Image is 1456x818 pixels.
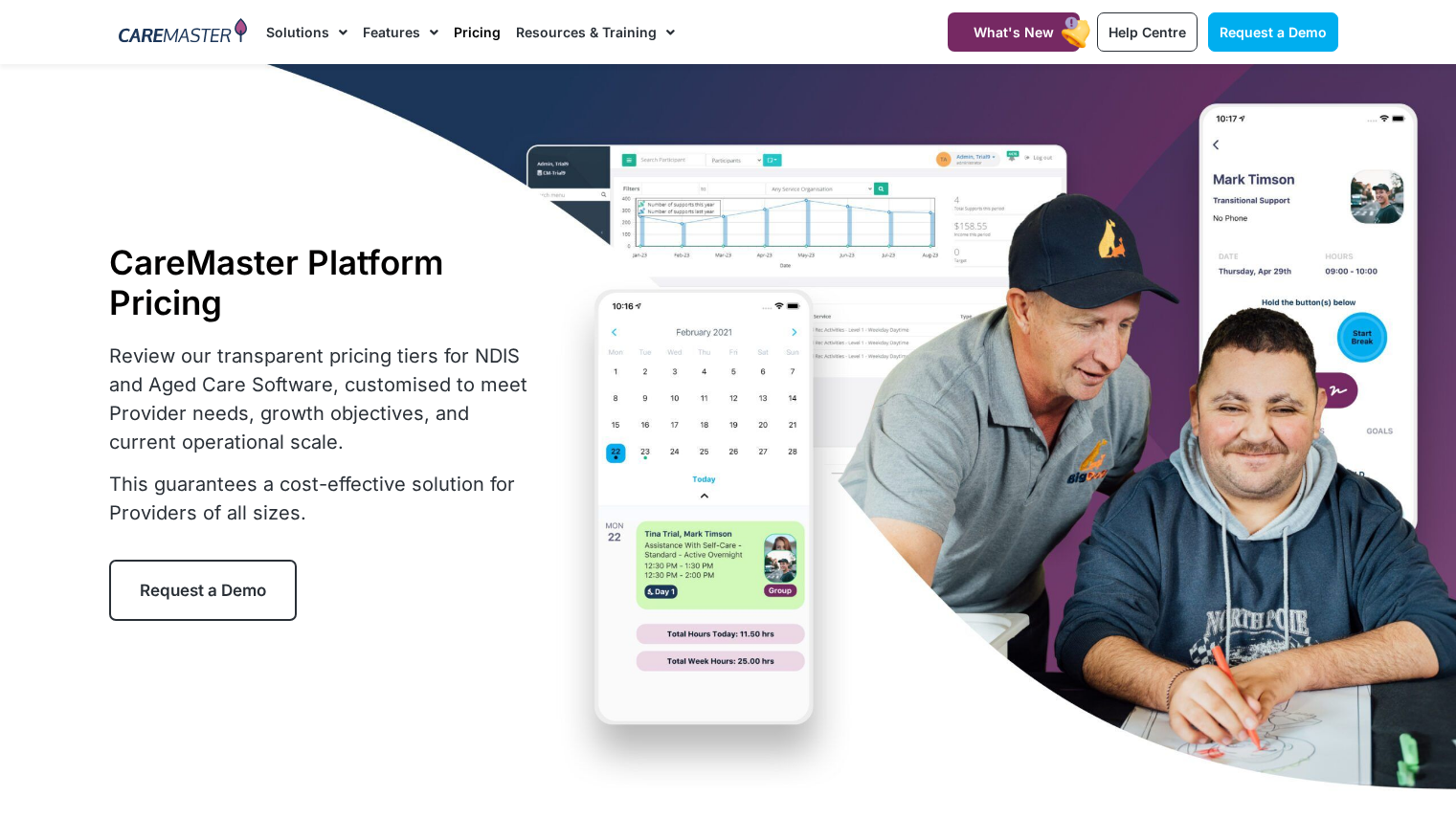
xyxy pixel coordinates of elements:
[974,24,1054,40] span: What's New
[1109,24,1186,40] span: Help Centre
[948,12,1080,52] a: What's New
[109,560,297,621] a: Request a Demo
[1220,24,1327,40] span: Request a Demo
[119,18,248,47] img: CareMaster Logo
[109,242,540,322] h1: CareMaster Platform Pricing
[140,581,266,600] span: Request a Demo
[109,342,540,456] p: Review our transparent pricing tiers for NDIS and Aged Care Software, customised to meet Provider...
[109,470,540,527] p: This guarantees a cost-effective solution for Providers of all sizes.
[1097,12,1198,52] a: Help Centre
[1208,12,1338,52] a: Request a Demo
